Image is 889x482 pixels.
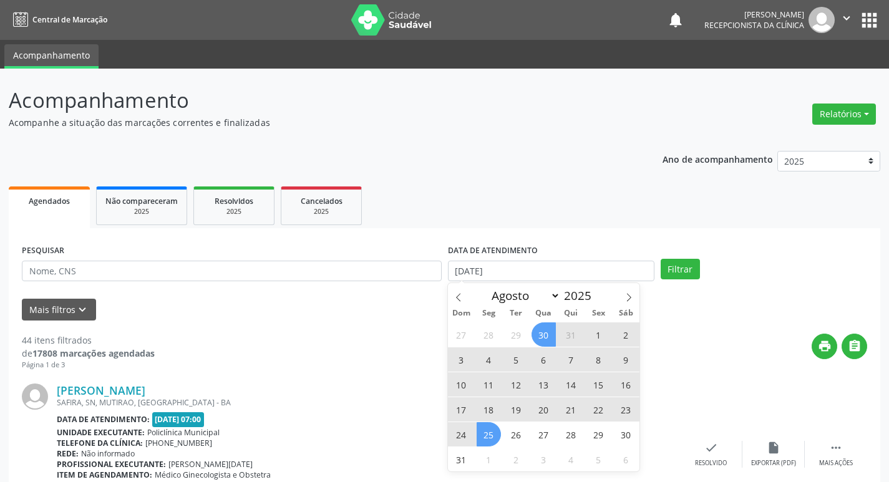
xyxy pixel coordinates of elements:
[840,11,853,25] i: 
[22,261,442,282] input: Nome, CNS
[22,360,155,370] div: Página 1 de 3
[75,303,89,317] i: keyboard_arrow_down
[147,427,220,438] span: Policlínica Municipal
[22,299,96,321] button: Mais filtroskeyboard_arrow_down
[663,151,773,166] p: Ano de acompanhamento
[504,397,528,422] span: Agosto 19, 2025
[586,422,611,446] span: Agosto 29, 2025
[449,322,474,347] span: Julho 27, 2025
[819,459,853,468] div: Mais ações
[449,422,474,446] span: Agosto 24, 2025
[818,339,832,353] i: print
[586,372,611,397] span: Agosto 15, 2025
[614,322,638,347] span: Agosto 2, 2025
[614,372,638,397] span: Agosto 16, 2025
[585,309,612,317] span: Sex
[477,447,501,471] span: Setembro 1, 2025
[105,207,178,216] div: 2025
[448,241,538,261] label: DATA DE ATENDIMENTO
[557,309,585,317] span: Qui
[532,422,556,446] span: Agosto 27, 2025
[57,438,143,448] b: Telefone da clínica:
[532,322,556,347] span: Julho 30, 2025
[559,422,583,446] span: Agosto 28, 2025
[9,116,619,129] p: Acompanhe a situação das marcações correntes e finalizadas
[448,261,654,282] input: Selecione um intervalo
[586,447,611,471] span: Setembro 5, 2025
[57,470,152,480] b: Item de agendamento:
[477,422,501,446] span: Agosto 25, 2025
[57,383,145,397] a: [PERSON_NAME]
[477,347,501,372] span: Agosto 4, 2025
[695,459,727,468] div: Resolvido
[614,347,638,372] span: Agosto 9, 2025
[532,372,556,397] span: Agosto 13, 2025
[809,7,835,33] img: img
[504,447,528,471] span: Setembro 2, 2025
[449,347,474,372] span: Agosto 3, 2025
[848,339,862,353] i: 
[829,441,843,455] i: 
[835,7,858,33] button: 
[559,397,583,422] span: Agosto 21, 2025
[9,9,107,30] a: Central de Marcação
[477,397,501,422] span: Agosto 18, 2025
[57,397,680,408] div: SAFIRA, SN, MUTIRAO, [GEOGRAPHIC_DATA] - BA
[586,397,611,422] span: Agosto 22, 2025
[57,448,79,459] b: Rede:
[504,372,528,397] span: Agosto 12, 2025
[486,287,561,304] select: Month
[57,459,166,470] b: Profissional executante:
[477,372,501,397] span: Agosto 11, 2025
[57,427,145,438] b: Unidade executante:
[301,196,342,206] span: Cancelados
[704,9,804,20] div: [PERSON_NAME]
[812,104,876,125] button: Relatórios
[667,11,684,29] button: notifications
[203,207,265,216] div: 2025
[532,397,556,422] span: Agosto 20, 2025
[290,207,352,216] div: 2025
[32,347,155,359] strong: 17808 marcações agendadas
[448,309,475,317] span: Dom
[449,397,474,422] span: Agosto 17, 2025
[168,459,253,470] span: [PERSON_NAME][DATE]
[560,287,601,304] input: Year
[155,470,271,480] span: Médico Ginecologista e Obstetra
[9,85,619,116] p: Acompanhamento
[105,196,178,206] span: Não compareceram
[215,196,253,206] span: Resolvidos
[532,447,556,471] span: Setembro 3, 2025
[559,447,583,471] span: Setembro 4, 2025
[22,334,155,347] div: 44 itens filtrados
[4,44,99,69] a: Acompanhamento
[449,447,474,471] span: Agosto 31, 2025
[504,347,528,372] span: Agosto 5, 2025
[614,397,638,422] span: Agosto 23, 2025
[477,322,501,347] span: Julho 28, 2025
[532,347,556,372] span: Agosto 6, 2025
[704,441,718,455] i: check
[22,383,48,410] img: img
[504,422,528,446] span: Agosto 26, 2025
[530,309,557,317] span: Qua
[81,448,135,459] span: Não informado
[767,441,780,455] i: insert_drive_file
[586,322,611,347] span: Agosto 1, 2025
[475,309,502,317] span: Seg
[842,334,867,359] button: 
[559,347,583,372] span: Agosto 7, 2025
[586,347,611,372] span: Agosto 8, 2025
[612,309,639,317] span: Sáb
[559,372,583,397] span: Agosto 14, 2025
[504,322,528,347] span: Julho 29, 2025
[614,422,638,446] span: Agosto 30, 2025
[812,334,837,359] button: print
[29,196,70,206] span: Agendados
[502,309,530,317] span: Ter
[614,447,638,471] span: Setembro 6, 2025
[559,322,583,347] span: Julho 31, 2025
[704,20,804,31] span: Recepcionista da clínica
[145,438,212,448] span: [PHONE_NUMBER]
[22,241,64,261] label: PESQUISAR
